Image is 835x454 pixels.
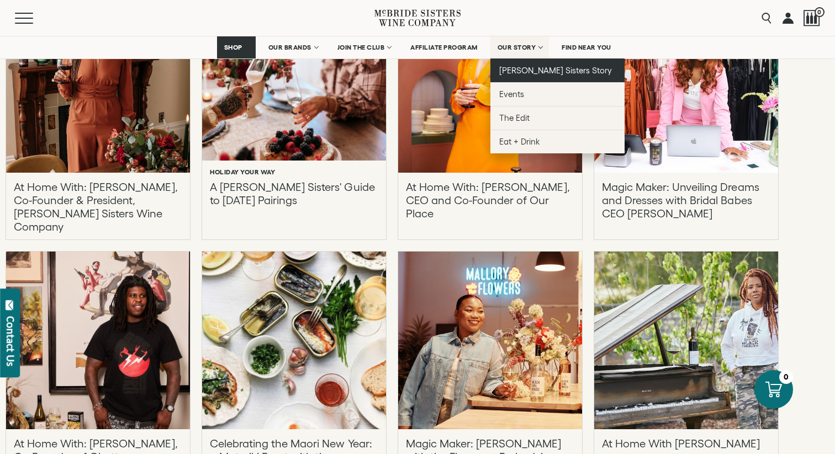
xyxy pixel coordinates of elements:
span: [PERSON_NAME] Sisters Story [499,66,612,75]
span: JOIN THE CLUB [337,44,385,51]
a: OUR STORY [490,36,549,58]
span: SHOP [224,44,243,51]
a: FIND NEAR YOU [554,36,619,58]
span: Eat + Drink [499,137,540,146]
a: Events [490,82,625,106]
span: AFFILIATE PROGRAM [410,44,478,51]
span: OUR STORY [498,44,536,51]
a: The Edit [490,106,625,130]
div: 0 [779,370,793,384]
p: A [PERSON_NAME] Sisters' Guide to [DATE] Pairings [210,180,378,220]
a: Eat + Drink [490,130,625,153]
a: JOIN THE CLUB [330,36,398,58]
div: Contact Us [5,316,16,366]
h6: Holiday Your Way [210,168,275,176]
p: At Home With: [PERSON_NAME], CEO and Co-Founder of Our Place [406,180,574,220]
span: The Edit [499,113,530,122]
span: Events [499,89,524,99]
span: 0 [815,7,825,17]
button: Mobile Menu Trigger [15,13,55,24]
a: [PERSON_NAME] Sisters Story [490,58,625,82]
a: SHOP [217,36,256,58]
span: OUR BRANDS [268,44,311,51]
a: OUR BRANDS [261,36,325,58]
p: At Home With: [PERSON_NAME], Co-Founder & President, [PERSON_NAME] Sisters Wine Company [14,180,182,220]
span: FIND NEAR YOU [562,44,611,51]
a: AFFILIATE PROGRAM [403,36,485,58]
p: Magic Maker: Unveiling Dreams and Dresses with Bridal Babes CEO [PERSON_NAME] [602,180,770,220]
